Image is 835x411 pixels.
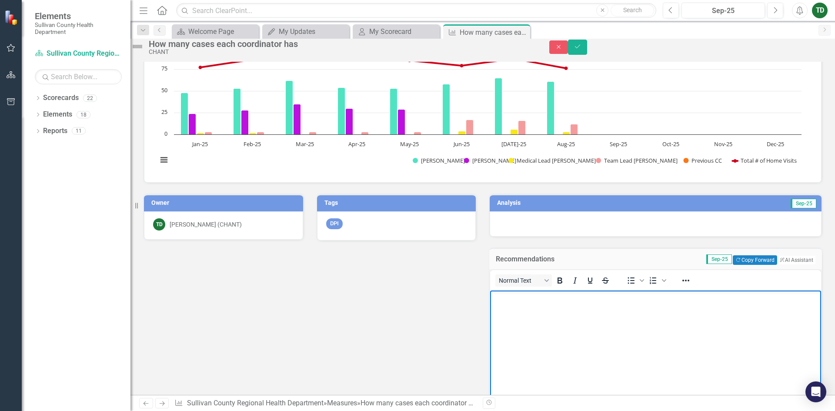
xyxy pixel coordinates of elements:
path: Apr-25, 54. Julie Roberts. [338,87,345,134]
button: Show Team Lead Leslie Foreman [596,157,673,164]
button: Block Normal Text [495,274,552,287]
text: 50 [161,86,167,94]
text: 25 [161,108,167,116]
a: Sullivan County Regional Health Department [35,49,122,59]
div: 11 [72,127,86,135]
h3: Tags [324,200,472,206]
span: Sep-25 [706,254,732,264]
path: Jun-25, 58. Julie Roberts. [443,84,450,134]
button: Sep-25 [681,3,765,18]
small: Sullivan County Health Department [35,21,122,36]
path: Mar-25, 62. Julie Roberts. [286,80,293,134]
a: Sullivan County Regional Health Department [187,399,324,407]
a: Elements [43,110,72,120]
button: TD [812,3,828,18]
text: 0 [164,130,167,137]
h3: Analysis [497,200,648,206]
button: Show Lisa Greer [464,157,499,164]
span: Normal Text [499,277,541,284]
div: CHANT [149,49,532,55]
div: How many cases each coordinator has [149,39,532,49]
button: Reveal or hide additional toolbar items [678,274,693,287]
text: Nov-25 [714,140,732,148]
input: Search Below... [35,69,122,84]
div: Open Intercom Messenger [805,381,826,402]
path: Jan-25, 48. Julie Roberts. [181,93,188,134]
svg: Interactive chart [153,43,806,174]
path: Jan-25, 77. Total # of Home Visits. [199,66,202,69]
button: Search [611,4,654,17]
a: My Updates [264,26,347,37]
div: Numbered list [646,274,668,287]
path: Aug-25, 12. Team Lead Leslie Foreman. [571,124,578,134]
text: Jun-25 [453,140,470,148]
span: Search [623,7,642,13]
img: Not Defined [130,40,144,53]
text: Mar-25 [296,140,314,148]
path: Aug-25, 3. Medical Lead Tracy Dayton . [563,132,570,134]
text: Dec-25 [767,140,784,148]
a: Scorecards [43,93,79,103]
div: My Updates [279,26,347,37]
div: My Scorecard [369,26,438,37]
text: Feb-25 [244,140,261,148]
path: Jul-25, 65. Julie Roberts. [495,78,502,134]
path: May-25, 29. Lisa Greer. [398,109,405,134]
a: Measures [327,399,357,407]
div: 18 [77,111,90,118]
a: Reports [43,126,67,136]
h3: Recommendations [496,255,608,263]
text: Team Lead [PERSON_NAME] [604,157,678,164]
a: Welcome Page [174,26,257,37]
button: Copy Forward [733,255,777,265]
path: Aug-25, 61. Julie Roberts. [547,81,554,134]
text: Aug-25 [557,140,575,148]
span: Sep-25 [791,199,816,208]
text: May-25 [400,140,419,148]
input: Search ClearPoint... [176,3,656,18]
path: May-25, 53. Julie Roberts. [390,88,397,134]
path: Apr-25, 3. Team Lead Leslie Foreman. [361,132,369,134]
path: Jun-25, 4. Medical Lead Tracy Dayton . [458,131,466,134]
path: Feb-25, 2. Medical Lead Tracy Dayton . [249,133,257,134]
text: Sep-25 [610,140,627,148]
div: [PERSON_NAME] (CHANT) [170,220,242,229]
div: Bullet list [624,274,645,287]
div: TD [153,218,165,231]
button: Show Medical Lead Tracy Dayton [508,157,586,164]
div: How many cases each coordinator has [361,399,480,407]
text: Oct-25 [662,140,679,148]
path: Jun-25, 17. Team Lead Leslie Foreman. [466,120,474,134]
path: Jun-25, 79. Total # of Home Visits. [460,64,464,67]
path: Feb-25, 3. Team Lead Leslie Foreman. [257,132,264,134]
button: Show Julie Roberts [413,157,454,164]
div: Welcome Page [188,26,257,37]
a: My Scorecard [355,26,438,37]
button: Underline [583,274,598,287]
path: Apr-25, 30. Lisa Greer. [346,108,353,134]
button: Show Total # of Home Visits [732,157,797,164]
path: Feb-25, 28. Lisa Greer. [241,110,249,134]
div: Sep-25 [685,6,762,16]
text: Apr-25 [348,140,365,148]
div: Chart. Highcharts interactive chart. [153,43,812,174]
path: Aug-25, 76. Total # of Home Visits. [564,67,568,70]
button: Strikethrough [598,274,613,287]
path: Jan-25, 3. Team Lead Leslie Foreman. [205,132,212,134]
div: How many cases each coordinator has [460,27,528,38]
path: Jul-25, 16. Team Lead Leslie Foreman. [518,120,526,134]
button: View chart menu, Chart [158,154,170,166]
button: Show Previous CC [683,157,723,164]
path: Feb-25, 53. Julie Roberts. [234,88,241,134]
path: Jul-25, 6. Medical Lead Tracy Dayton . [511,129,518,134]
span: DPI [326,218,343,229]
button: Bold [552,274,567,287]
text: Jan-25 [191,140,208,148]
div: 22 [83,94,97,102]
img: ClearPoint Strategy [3,9,20,26]
path: Jan-25, 24. Lisa Greer. [189,114,196,134]
button: AI Assistant [777,256,815,264]
h3: Owner [151,200,299,206]
text: [DATE]-25 [501,140,526,148]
